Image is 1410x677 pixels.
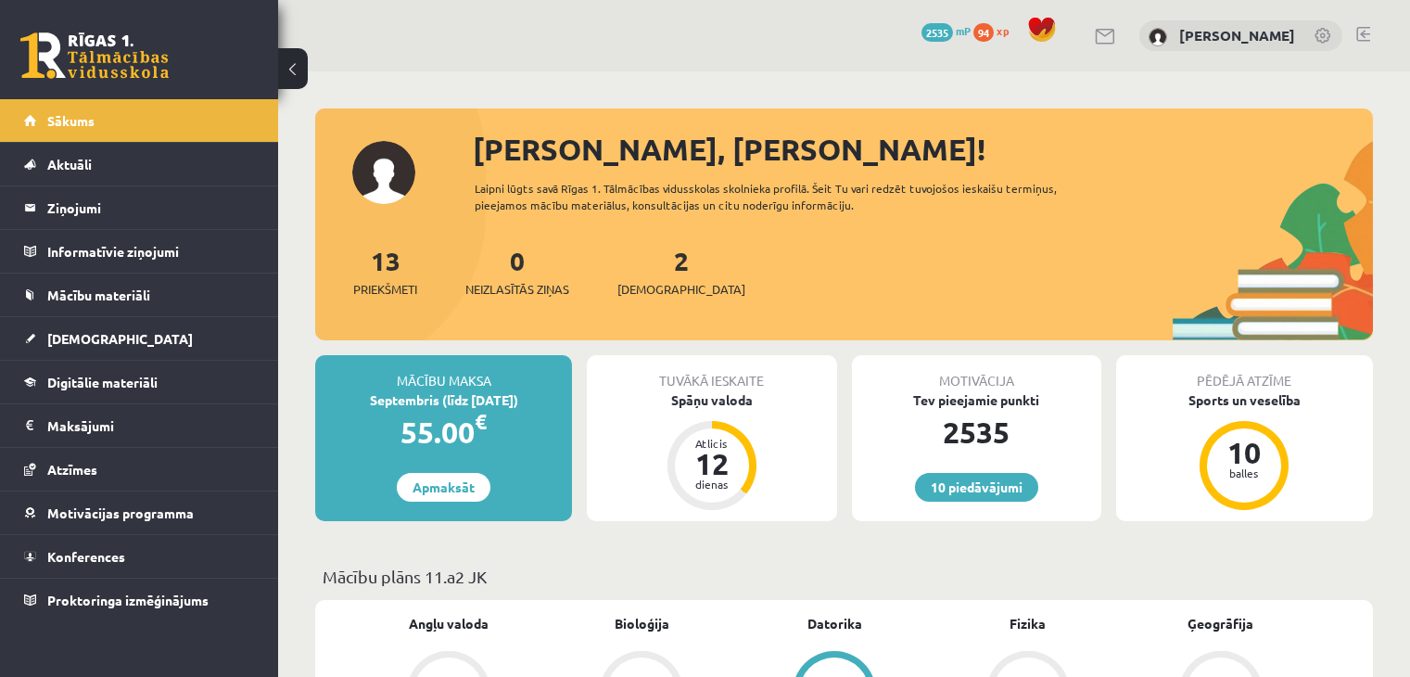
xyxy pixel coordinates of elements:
span: Digitālie materiāli [47,374,158,390]
span: Mācību materiāli [47,287,150,303]
div: Tuvākā ieskaite [587,355,836,390]
a: Maksājumi [24,404,255,447]
span: Sākums [47,112,95,129]
a: Motivācijas programma [24,492,255,534]
span: Neizlasītās ziņas [465,280,569,299]
a: Konferences [24,535,255,578]
span: [DEMOGRAPHIC_DATA] [617,280,745,299]
legend: Informatīvie ziņojumi [47,230,255,273]
a: Digitālie materiāli [24,361,255,403]
span: Proktoringa izmēģinājums [47,592,209,608]
a: [DEMOGRAPHIC_DATA] [24,317,255,360]
legend: Ziņojumi [47,186,255,229]
a: Proktoringa izmēģinājums [24,579,255,621]
a: 10 piedāvājumi [915,473,1038,502]
span: xp [997,23,1009,38]
a: Sākums [24,99,255,142]
a: 2535 mP [921,23,971,38]
div: 2535 [852,410,1101,454]
img: Kristīne Lazda [1149,28,1167,46]
a: Informatīvie ziņojumi [24,230,255,273]
a: Angļu valoda [409,614,489,633]
div: Tev pieejamie punkti [852,390,1101,410]
a: 94 xp [973,23,1018,38]
span: Priekšmeti [353,280,417,299]
a: Sports un veselība 10 balles [1116,390,1373,513]
a: 0Neizlasītās ziņas [465,244,569,299]
div: Laipni lūgts savā Rīgas 1. Tālmācības vidusskolas skolnieka profilā. Šeit Tu vari redzēt tuvojošo... [475,180,1110,213]
span: € [475,408,487,435]
div: Septembris (līdz [DATE]) [315,390,572,410]
a: Apmaksāt [397,473,490,502]
div: balles [1216,467,1272,479]
span: Atzīmes [47,461,97,478]
div: 10 [1216,438,1272,467]
a: Mācību materiāli [24,274,255,316]
a: Datorika [807,614,862,633]
a: Aktuāli [24,143,255,185]
span: [DEMOGRAPHIC_DATA] [47,330,193,347]
a: Bioloģija [615,614,669,633]
div: dienas [684,479,740,490]
a: 2[DEMOGRAPHIC_DATA] [617,244,745,299]
p: Mācību plāns 11.a2 JK [323,564,1366,589]
span: Konferences [47,548,125,565]
a: Fizika [1010,614,1046,633]
a: Ziņojumi [24,186,255,229]
a: Rīgas 1. Tālmācības vidusskola [20,32,169,79]
a: 13Priekšmeti [353,244,417,299]
span: Motivācijas programma [47,505,194,521]
a: Ģeogrāfija [1188,614,1253,633]
div: 55.00 [315,410,572,454]
div: 12 [684,449,740,479]
div: Spāņu valoda [587,390,836,410]
div: Motivācija [852,355,1101,390]
legend: Maksājumi [47,404,255,447]
div: [PERSON_NAME], [PERSON_NAME]! [473,127,1373,172]
a: Spāņu valoda Atlicis 12 dienas [587,390,836,513]
span: mP [956,23,971,38]
div: Mācību maksa [315,355,572,390]
span: 2535 [921,23,953,42]
a: [PERSON_NAME] [1179,26,1295,45]
span: Aktuāli [47,156,92,172]
div: Pēdējā atzīme [1116,355,1373,390]
span: 94 [973,23,994,42]
div: Sports un veselība [1116,390,1373,410]
div: Atlicis [684,438,740,449]
a: Atzīmes [24,448,255,491]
